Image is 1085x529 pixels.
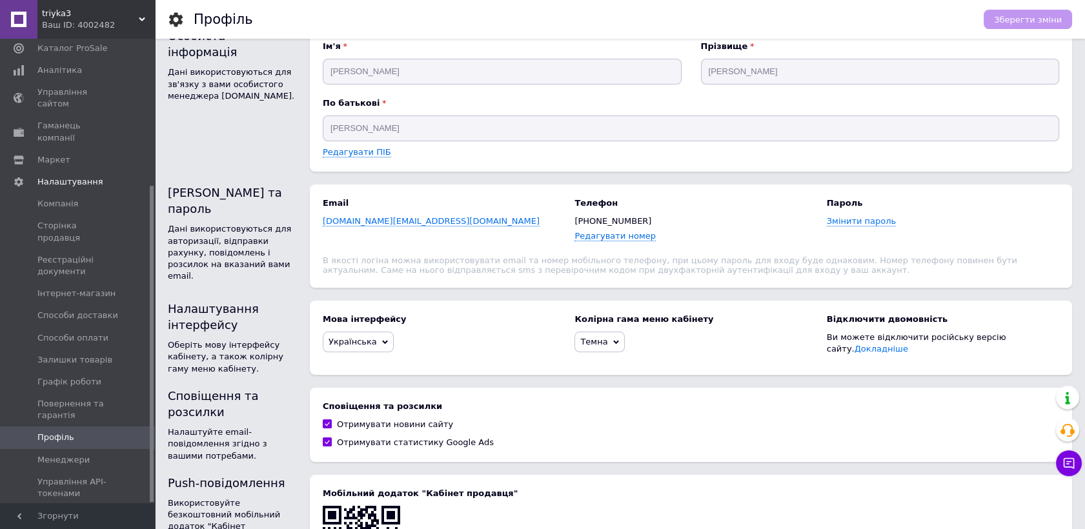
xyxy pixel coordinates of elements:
[37,198,78,210] span: Компанія
[323,314,555,325] b: Мова інтерфейсу
[168,339,297,375] div: Оберіть мову інтерфейсу кабінету, а також колірну гаму меню кабінету.
[323,41,682,52] b: Ім'я
[168,185,297,217] div: [PERSON_NAME] та пароль
[42,19,155,31] div: Ваш ID: 4002482
[855,344,908,354] a: Докладніше
[37,220,119,243] span: Сторінка продавця
[168,388,297,420] div: Сповіщення та розсилки
[37,398,119,421] span: Повернення та гарантія
[701,41,1060,52] b: Прізвище
[329,337,377,346] span: Українська
[37,432,74,443] span: Профіль
[168,475,297,491] div: Push-повідомлення
[574,197,807,209] b: Телефон
[37,354,112,366] span: Залишки товарів
[574,314,807,325] b: Колірна гама меню кабінету
[827,332,1006,354] span: Ви можете відключити російську версію сайту.
[168,223,297,282] div: Дані використовуються для авторизації, відправки рахунку, повідомлень і розсилок на вказаний вами...
[323,255,1059,275] div: В якості логіна можна використовувати email та номер мобільного телефону, при цьому пароль для вх...
[323,97,1059,109] b: По батькові
[168,426,297,462] div: Налаштуйте email-повідомлення згідно з вашими потребами.
[827,197,1059,209] b: Пароль
[37,454,90,466] span: Менеджери
[37,476,119,499] span: Управління API-токенами
[574,231,656,241] a: Редагувати номер
[337,437,494,448] div: Отримувати статистику Google Ads
[37,376,101,388] span: Графік роботи
[323,488,1059,499] b: Мобільний додаток "Кабінет продавця"
[37,254,119,277] span: Реєстраційні документи
[323,197,555,209] b: Email
[37,120,119,143] span: Гаманець компанії
[574,216,651,226] span: [PHONE_NUMBER]
[37,43,107,54] span: Каталог ProSale
[37,86,119,110] span: Управління сайтом
[323,401,1059,412] b: Сповіщення та розсилки
[580,337,607,346] span: Темна
[37,154,70,166] span: Маркет
[168,301,297,333] div: Налаштування інтерфейсу
[337,419,453,430] div: Отримувати новини сайту
[37,65,82,76] span: Аналітика
[827,314,948,324] span: Відключити двомовність
[37,310,118,321] span: Способи доставки
[168,66,297,102] div: Дані використовуються для зв'язку з вами особистого менеджера [DOMAIN_NAME].
[37,176,103,188] span: Налаштування
[323,147,391,157] a: Редагувати ПІБ
[194,12,253,27] h1: Профіль
[37,332,108,344] span: Способи оплати
[827,216,897,226] span: Змінити пароль
[42,8,139,19] span: triyka3
[323,216,540,226] span: [DOMAIN_NAME][EMAIL_ADDRESS][DOMAIN_NAME]
[168,28,297,60] div: Особиста інформація
[1056,450,1082,476] button: Чат з покупцем
[37,288,116,299] span: Інтернет-магазин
